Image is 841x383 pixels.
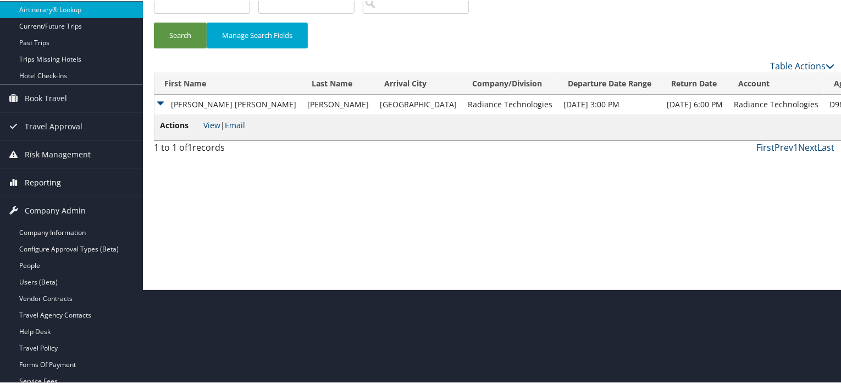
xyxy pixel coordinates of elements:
[462,94,558,113] td: Radiance Technologies
[203,119,220,129] a: View
[25,112,82,139] span: Travel Approval
[207,21,308,47] button: Manage Search Fields
[770,59,834,71] a: Table Actions
[817,140,834,152] a: Last
[661,94,728,113] td: [DATE] 6:00 PM
[374,94,462,113] td: [GEOGRAPHIC_DATA]
[25,140,91,167] span: Risk Management
[154,140,312,158] div: 1 to 1 of records
[728,94,824,113] td: Radiance Technologies
[793,140,798,152] a: 1
[774,140,793,152] a: Prev
[558,94,661,113] td: [DATE] 3:00 PM
[728,72,824,94] th: Account: activate to sort column ascending
[462,72,558,94] th: Company/Division
[558,72,661,94] th: Departure Date Range: activate to sort column ascending
[225,119,245,129] a: Email
[302,94,374,113] td: [PERSON_NAME]
[798,140,817,152] a: Next
[302,72,374,94] th: Last Name: activate to sort column ascending
[25,196,86,223] span: Company Admin
[160,118,201,130] span: Actions
[154,94,302,113] td: [PERSON_NAME] [PERSON_NAME]
[25,168,61,195] span: Reporting
[154,72,302,94] th: First Name: activate to sort column ascending
[661,72,728,94] th: Return Date: activate to sort column ascending
[154,21,207,47] button: Search
[25,84,67,111] span: Book Travel
[756,140,774,152] a: First
[374,72,462,94] th: Arrival City: activate to sort column ascending
[203,119,245,129] span: |
[187,140,192,152] span: 1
